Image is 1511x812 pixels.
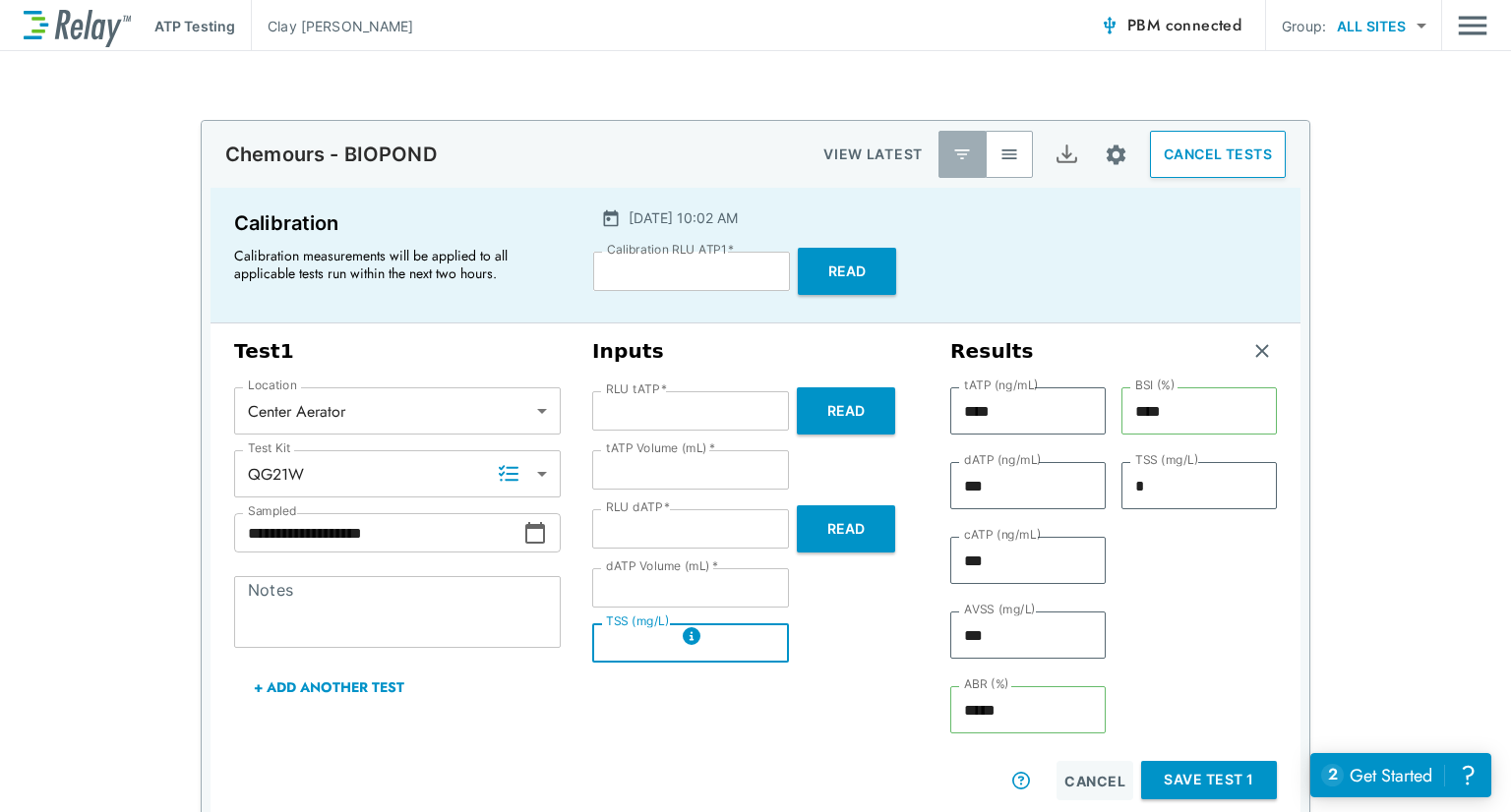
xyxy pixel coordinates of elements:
[1090,129,1142,181] button: Site setup
[1135,378,1176,392] label: BSI (%)
[606,559,718,573] label: dATP Volume (mL)
[24,5,131,47] img: LuminUltra Relay
[797,505,895,552] button: Read
[1252,341,1272,361] img: Remove
[234,247,549,282] p: Calibration measurements will be applied to all applicable tests run within the next two hours.
[154,16,235,36] p: ATP Testing
[798,248,896,295] button: Read
[607,243,734,257] label: Calibration RLU ATP1
[1100,16,1119,35] img: Connected Icon
[234,454,561,493] div: QG21W
[1043,131,1090,178] button: Export
[1127,12,1241,39] span: PBM
[1104,143,1128,167] img: Settings Icon
[952,145,972,164] img: Latest
[1310,753,1491,797] iframe: Resource center
[1055,143,1079,167] img: Export Icon
[1282,16,1326,36] p: Group:
[234,664,424,711] button: + Add Another Test
[268,16,413,36] p: Clay [PERSON_NAME]
[964,378,1039,392] label: tATP (ng/mL)
[1166,14,1242,36] span: connected
[248,504,297,518] label: Sampled
[606,441,715,455] label: tATP Volume (mL)
[234,391,561,431] div: Center Aerator
[234,513,523,552] input: Choose date, selected date is Oct 1, 2025
[1135,453,1199,467] label: TSS (mg/L)
[964,528,1041,542] label: cATP (ng/mL)
[1092,6,1249,45] button: PBM connected
[592,339,919,364] h3: Inputs
[248,441,291,455] label: Test Kit
[234,207,558,239] p: Calibration
[1057,761,1133,800] button: Cancel
[1150,131,1286,178] button: CANCEL TESTS
[1458,7,1487,44] img: Drawer Icon
[606,382,667,396] label: RLU tATP
[964,677,1009,691] label: ABR (%)
[234,339,561,364] h3: Test 1
[606,500,670,514] label: RLU dATP
[964,453,1042,467] label: dATP (ng/mL)
[1141,761,1277,799] button: Save Test 1
[950,339,1034,364] h3: Results
[606,614,670,628] label: TSS (mg/L)
[248,378,297,392] label: Location
[823,143,923,166] p: VIEW LATEST
[999,145,1019,164] img: View All
[1458,7,1487,44] button: Main menu
[629,207,738,228] p: [DATE] 10:02 AM
[964,603,1036,616] label: AVSS (mg/L)
[601,208,621,228] img: Calender Icon
[225,143,437,166] p: Chemours - BIOPOND
[797,387,895,435] button: Read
